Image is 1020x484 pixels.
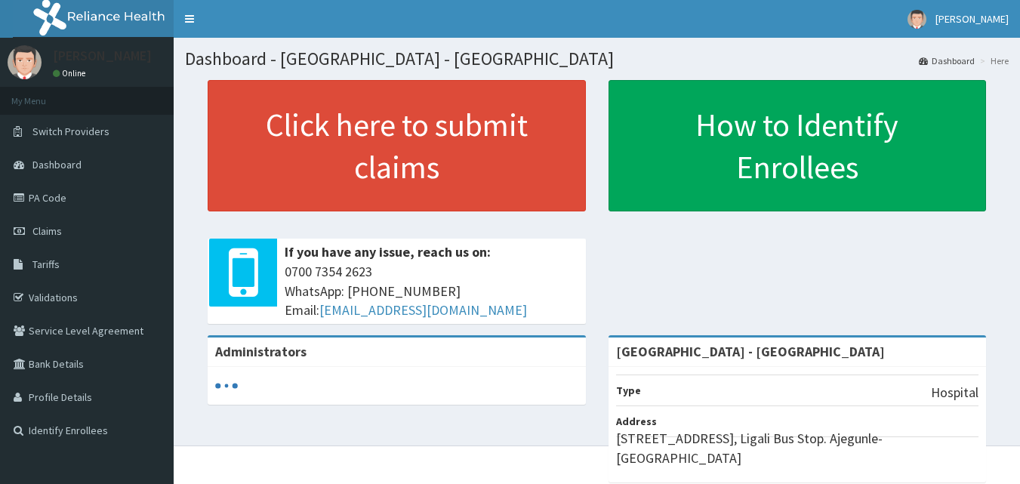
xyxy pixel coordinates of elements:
[976,54,1009,67] li: Here
[53,68,89,79] a: Online
[32,257,60,271] span: Tariffs
[616,429,979,467] p: [STREET_ADDRESS], Ligali Bus Stop. Ajegunle- [GEOGRAPHIC_DATA]
[616,343,885,360] strong: [GEOGRAPHIC_DATA] - [GEOGRAPHIC_DATA]
[616,384,641,397] b: Type
[908,10,926,29] img: User Image
[208,80,586,211] a: Click here to submit claims
[935,12,1009,26] span: [PERSON_NAME]
[616,415,657,428] b: Address
[319,301,527,319] a: [EMAIL_ADDRESS][DOMAIN_NAME]
[919,54,975,67] a: Dashboard
[32,224,62,238] span: Claims
[215,343,307,360] b: Administrators
[53,49,152,63] p: [PERSON_NAME]
[609,80,987,211] a: How to Identify Enrollees
[8,45,42,79] img: User Image
[32,158,82,171] span: Dashboard
[931,383,978,402] p: Hospital
[215,375,238,397] svg: audio-loading
[285,262,578,320] span: 0700 7354 2623 WhatsApp: [PHONE_NUMBER] Email:
[32,125,109,138] span: Switch Providers
[185,49,1009,69] h1: Dashboard - [GEOGRAPHIC_DATA] - [GEOGRAPHIC_DATA]
[285,243,491,260] b: If you have any issue, reach us on:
